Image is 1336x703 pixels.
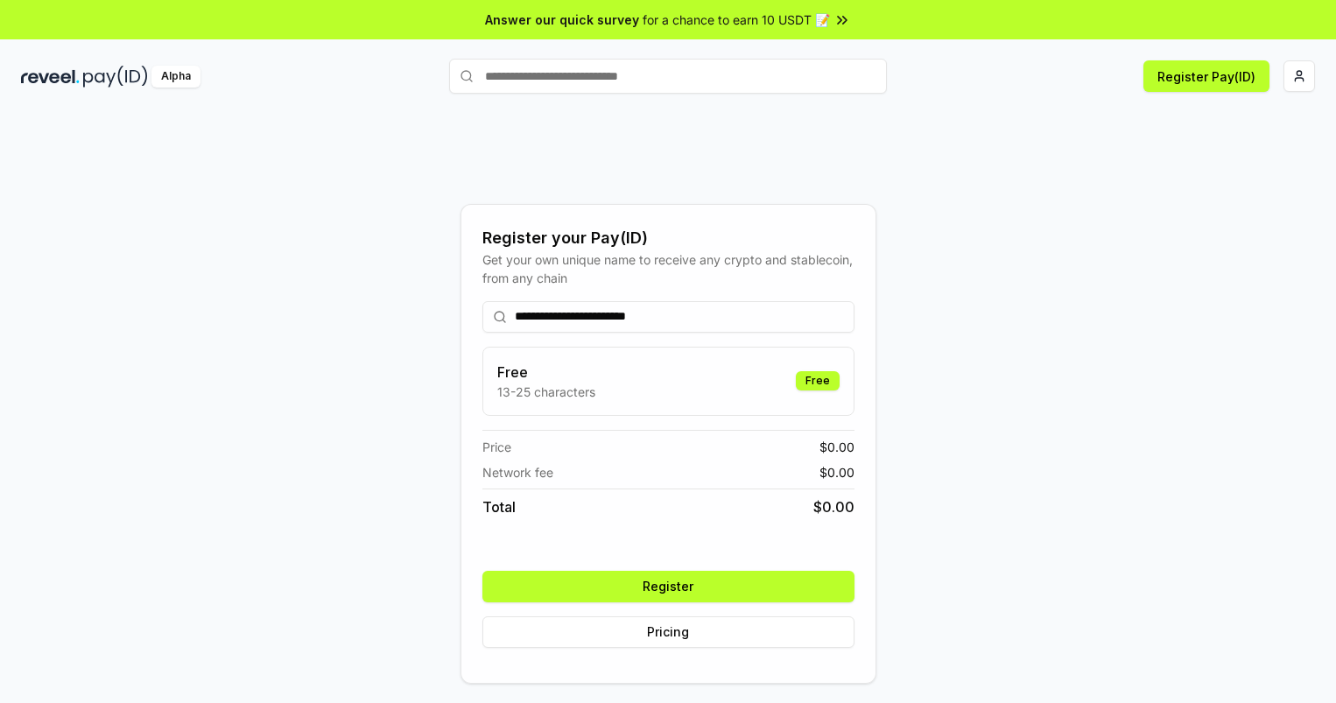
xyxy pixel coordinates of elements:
[1143,60,1269,92] button: Register Pay(ID)
[482,463,553,482] span: Network fee
[485,11,639,29] span: Answer our quick survey
[813,496,854,517] span: $ 0.00
[482,250,854,287] div: Get your own unique name to receive any crypto and stablecoin, from any chain
[497,362,595,383] h3: Free
[482,226,854,250] div: Register your Pay(ID)
[482,616,854,648] button: Pricing
[482,571,854,602] button: Register
[796,371,840,390] div: Free
[21,66,80,88] img: reveel_dark
[83,66,148,88] img: pay_id
[819,438,854,456] span: $ 0.00
[482,496,516,517] span: Total
[819,463,854,482] span: $ 0.00
[497,383,595,401] p: 13-25 characters
[482,438,511,456] span: Price
[643,11,830,29] span: for a chance to earn 10 USDT 📝
[151,66,200,88] div: Alpha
